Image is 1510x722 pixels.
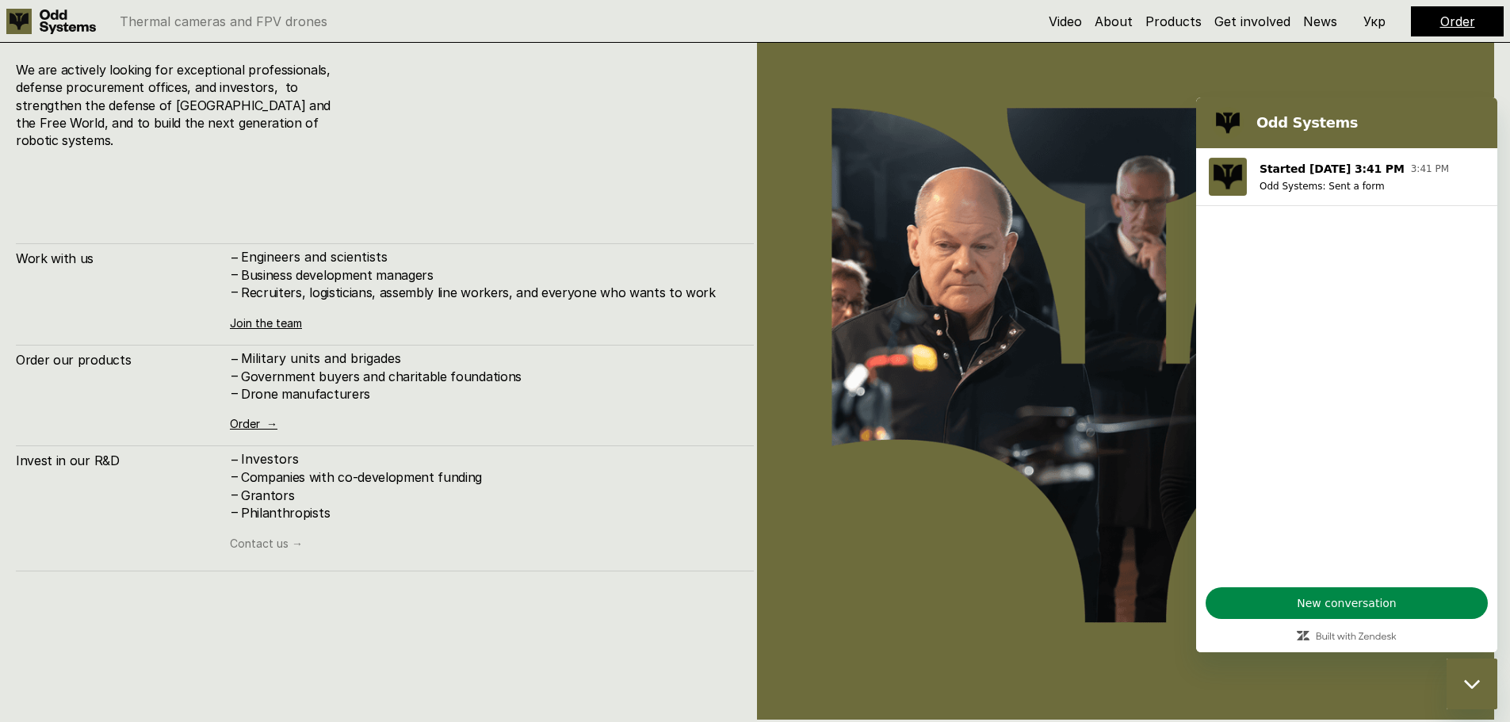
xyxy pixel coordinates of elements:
h4: Drone manufacturers [241,385,738,403]
h4: – [231,249,238,266]
p: Engineers and scientists [241,250,738,265]
p: Investors [241,452,738,467]
h4: Invest in our R&D [16,452,230,469]
a: News [1303,13,1337,29]
a: Join the team [230,316,302,330]
p: Укр [1363,15,1386,28]
a: About [1095,13,1133,29]
a: Video [1049,13,1082,29]
h4: – [231,451,238,468]
h4: Business development managers [241,266,738,284]
h1: Get involved [16,10,494,45]
h4: Recruiters, logisticians, assembly line workers, and everyone who wants to work [241,284,738,301]
h4: – [231,486,238,503]
a: Products [1145,13,1202,29]
p: Military units and brigades [241,351,738,366]
h4: Companies with co-development funding [241,468,738,486]
h4: Philanthropists [241,504,738,521]
iframe: Button to launch messaging window, conversation in progress [1447,659,1497,709]
h4: – [231,384,238,402]
p: Thermal cameras and FPV drones [120,15,327,28]
a: Order → [230,417,277,430]
h4: Work with us [16,250,230,267]
h4: – [231,468,238,485]
h4: We are actively looking for exceptional professionals, defense procurement offices, and investors... [16,61,335,150]
h4: Order our products [16,351,230,369]
iframe: Messaging window [1196,97,1497,652]
h4: – [231,265,238,283]
a: Contact us → [230,537,303,550]
h4: Government buyers and charitable foundations [241,368,738,385]
h4: – [231,366,238,384]
h4: – [231,283,238,300]
h4: – [231,350,238,367]
a: Get involved [1214,13,1290,29]
h4: – [231,503,238,521]
h4: Grantors [241,487,738,504]
a: Order [1440,13,1475,29]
